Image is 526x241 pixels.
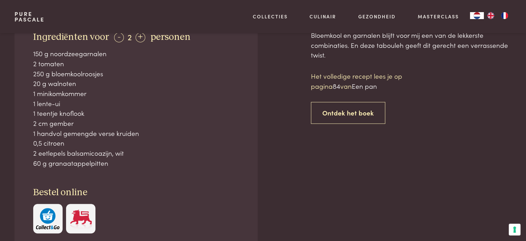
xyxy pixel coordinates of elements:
[470,12,511,19] aside: Language selected: Nederlands
[509,224,520,235] button: Uw voorkeuren voor toestemming voor trackingtechnologieën
[33,128,239,138] div: 1 handvol gemengde verse kruiden
[352,81,377,91] span: Een pan
[33,98,239,109] div: 1 lente-ui
[253,13,288,20] a: Collecties
[333,81,340,91] span: 84
[358,13,396,20] a: Gezondheid
[69,208,93,229] img: Delhaize
[498,12,511,19] a: FR
[418,13,459,20] a: Masterclass
[33,148,239,158] div: 2 eetlepels balsamicoazijn, wit
[33,138,239,148] div: 0,5 citroen
[310,13,336,20] a: Culinair
[470,12,484,19] a: NL
[33,59,239,69] div: 2 tomaten
[33,69,239,79] div: 250 g bloemkoolroosjes
[33,108,239,118] div: 1 teentje knoflook
[33,32,109,42] span: Ingrediënten voor
[15,11,45,22] a: PurePascale
[311,102,385,124] a: Ontdek het boek
[114,33,124,42] div: -
[136,33,145,42] div: +
[33,78,239,88] div: 20 g walnoten
[33,187,239,199] h3: Bestel online
[36,208,59,229] img: c308188babc36a3a401bcb5cb7e020f4d5ab42f7cacd8327e500463a43eeb86c.svg
[128,31,132,42] span: 2
[484,12,511,19] ul: Language list
[484,12,498,19] a: EN
[470,12,484,19] div: Language
[311,30,511,60] div: Bloemkool en garnalen blijft voor mij een van de lekkerste combinaties. En deze tabouleh geeft di...
[33,88,239,98] div: 1 minikomkommer
[33,49,239,59] div: 150 g noordzeegarnalen
[33,118,239,128] div: 2 cm gember
[150,32,191,42] span: personen
[311,71,428,91] p: Het volledige recept lees je op pagina van
[33,158,239,168] div: 60 g granaatappelpitten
